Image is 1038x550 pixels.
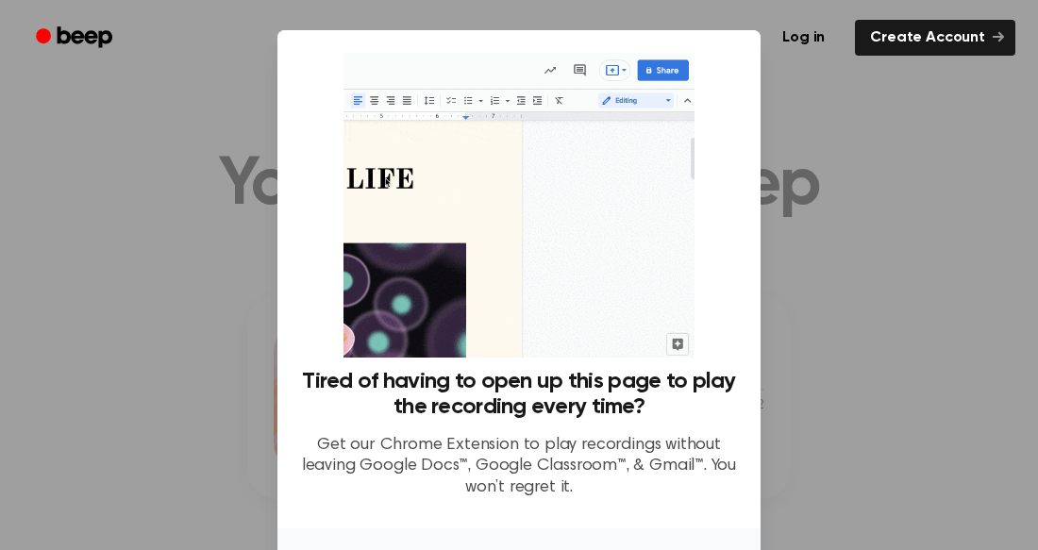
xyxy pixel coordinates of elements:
img: Beep extension in action [343,53,694,358]
p: Get our Chrome Extension to play recordings without leaving Google Docs™, Google Classroom™, & Gm... [300,435,738,499]
a: Beep [23,20,129,57]
a: Log in [763,16,844,59]
a: Create Account [855,20,1015,56]
h3: Tired of having to open up this page to play the recording every time? [300,369,738,420]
